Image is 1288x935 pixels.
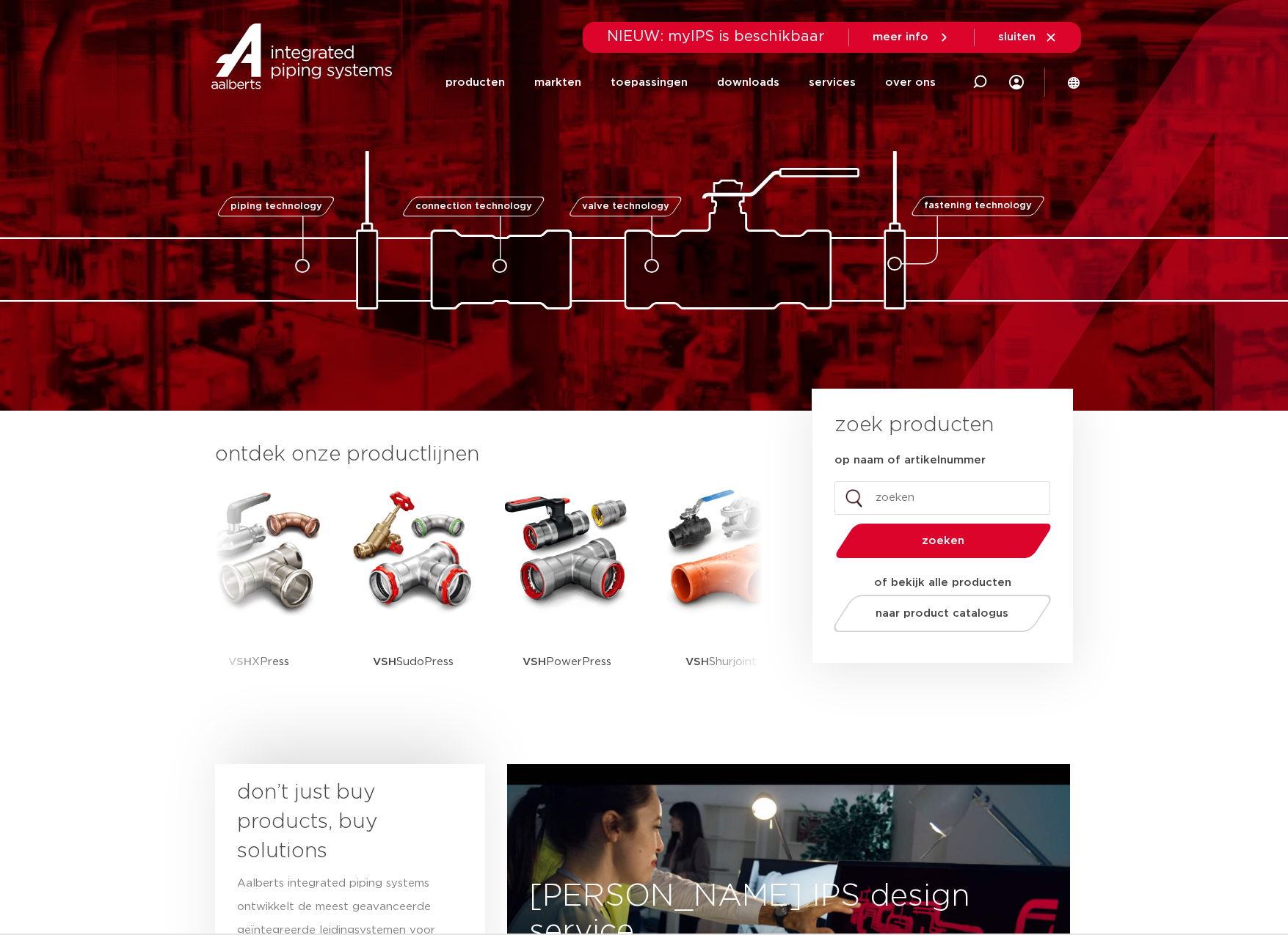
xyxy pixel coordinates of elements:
[834,481,1050,515] input: zoeken
[193,484,325,708] a: VSHXPress
[228,616,289,708] p: XPress
[809,54,856,111] a: services
[829,595,1055,632] a: naar product catalogus
[873,535,1014,546] span: zoeken
[230,202,322,211] span: piping technology
[534,54,581,111] a: markten
[373,656,396,667] strong: VSH
[873,32,928,43] span: meer info
[873,31,950,44] a: meer info
[523,616,611,708] p: PowerPress
[829,522,1057,560] button: zoeken
[347,484,479,708] a: VSHSudoPress
[415,202,531,211] span: connection technology
[1009,53,1024,111] div: my IPS
[924,202,1032,211] span: fastening technology
[834,453,986,468] label: op naam of artikelnummer
[215,440,763,469] h3: ontdek onze productlijnen
[717,54,779,111] a: downloads
[373,616,454,708] p: SudoPress
[523,656,546,667] strong: VSH
[885,54,936,111] a: over ons
[607,29,825,44] span: NIEUW: myIPS is beschikbaar
[685,656,709,667] strong: VSH
[228,656,252,667] strong: VSH
[611,54,688,111] a: toepassingen
[445,54,505,111] a: producten
[445,54,936,111] nav: Menu
[998,32,1036,43] span: sluiten
[685,616,757,708] p: Shurjoint
[501,484,633,708] a: VSHPowerPress
[998,31,1058,44] a: sluiten
[582,202,669,211] span: valve technology
[834,411,994,440] h3: zoek producten
[237,778,437,866] h3: don’t just buy products, buy solutions
[874,577,1011,588] strong: of bekijk alle producten
[876,608,1008,619] span: naar product catalogus
[655,484,787,708] a: VSHShurjoint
